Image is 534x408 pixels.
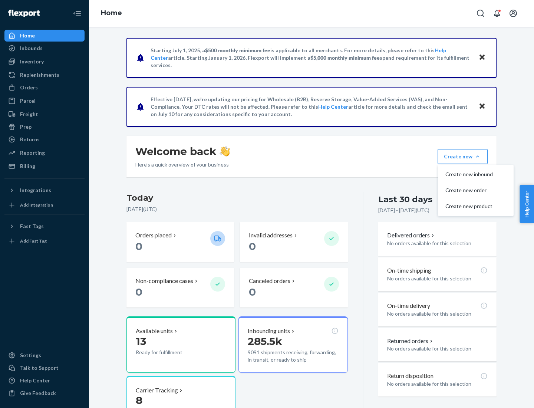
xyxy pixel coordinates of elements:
[20,123,32,131] div: Prep
[4,349,85,361] a: Settings
[4,387,85,399] button: Give Feedback
[151,47,471,69] p: Starting July 1, 2025, a is applicable to all merchants. For more details, please refer to this a...
[20,111,38,118] div: Freight
[387,380,488,388] p: No orders available for this selection
[20,187,51,194] div: Integrations
[70,6,85,21] button: Close Navigation
[220,146,230,157] img: hand-wave emoji
[136,327,173,335] p: Available units
[445,172,493,177] span: Create new inbound
[20,162,35,170] div: Billing
[438,149,488,164] button: Create newCreate new inboundCreate new orderCreate new product
[20,84,38,91] div: Orders
[4,199,85,211] a: Add Integration
[101,9,122,17] a: Home
[4,362,85,374] a: Talk to Support
[205,47,270,53] span: $500 monthly minimum fee
[248,327,290,335] p: Inbounding units
[439,182,512,198] button: Create new order
[126,316,235,373] button: Available units13Ready for fulfillment
[126,222,234,262] button: Orders placed 0
[445,204,493,209] span: Create new product
[20,202,53,208] div: Add Integration
[20,389,56,397] div: Give Feedback
[4,108,85,120] a: Freight
[387,310,488,317] p: No orders available for this selection
[4,56,85,68] a: Inventory
[520,185,534,223] button: Help Center
[318,103,348,110] a: Help Center
[151,96,471,118] p: Effective [DATE], we're updating our pricing for Wholesale (B2B), Reserve Storage, Value-Added Se...
[20,223,44,230] div: Fast Tags
[249,286,256,298] span: 0
[20,364,59,372] div: Talk to Support
[387,231,436,240] button: Delivered orders
[249,277,290,285] p: Canceled orders
[240,268,347,307] button: Canceled orders 0
[249,240,256,253] span: 0
[477,101,487,112] button: Close
[4,235,85,247] a: Add Fast Tag
[4,220,85,232] button: Fast Tags
[445,188,493,193] span: Create new order
[4,184,85,196] button: Integrations
[126,192,348,204] h3: Today
[439,167,512,182] button: Create new inbound
[489,6,504,21] button: Open notifications
[20,136,40,143] div: Returns
[387,345,488,352] p: No orders available for this selection
[439,198,512,214] button: Create new product
[4,147,85,159] a: Reporting
[136,349,204,356] p: Ready for fulfillment
[4,95,85,107] a: Parcel
[4,375,85,386] a: Help Center
[310,55,380,61] span: $5,000 monthly minimum fee
[20,352,41,359] div: Settings
[4,82,85,93] a: Orders
[387,266,431,275] p: On-time shipping
[20,45,43,52] div: Inbounds
[4,30,85,42] a: Home
[4,160,85,172] a: Billing
[4,69,85,81] a: Replenishments
[387,302,430,310] p: On-time delivery
[136,386,178,395] p: Carrier Tracking
[248,349,338,363] p: 9091 shipments receiving, forwarding, in transit, or ready to ship
[249,231,293,240] p: Invalid addresses
[4,134,85,145] a: Returns
[8,10,40,17] img: Flexport logo
[20,58,44,65] div: Inventory
[135,161,230,168] p: Here’s a quick overview of your business
[135,277,193,285] p: Non-compliance cases
[387,275,488,282] p: No orders available for this selection
[387,337,434,345] button: Returned orders
[135,231,172,240] p: Orders placed
[387,372,434,380] p: Return disposition
[20,377,50,384] div: Help Center
[506,6,521,21] button: Open account menu
[126,268,234,307] button: Non-compliance cases 0
[4,42,85,54] a: Inbounds
[95,3,128,24] ol: breadcrumbs
[240,222,347,262] button: Invalid addresses 0
[136,394,142,407] span: 8
[477,52,487,63] button: Close
[248,335,282,348] span: 285.5k
[20,32,35,39] div: Home
[378,194,432,205] div: Last 30 days
[135,286,142,298] span: 0
[4,121,85,133] a: Prep
[20,97,36,105] div: Parcel
[135,240,142,253] span: 0
[238,316,347,373] button: Inbounding units285.5k9091 shipments receiving, forwarding, in transit, or ready to ship
[20,149,45,157] div: Reporting
[136,335,146,348] span: 13
[378,207,429,214] p: [DATE] - [DATE] ( UTC )
[126,205,348,213] p: [DATE] ( UTC )
[135,145,230,158] h1: Welcome back
[473,6,488,21] button: Open Search Box
[20,238,47,244] div: Add Fast Tag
